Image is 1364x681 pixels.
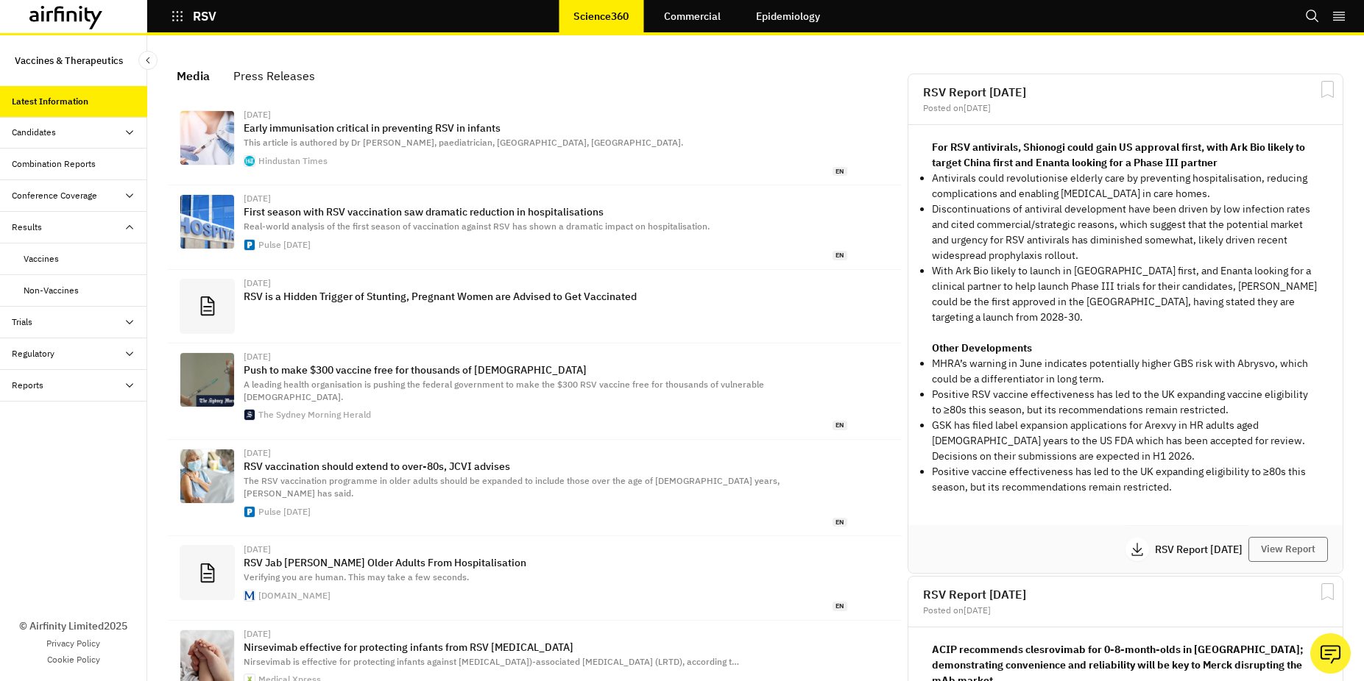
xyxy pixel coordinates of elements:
li: MHRA’s warning in June indicates potentially higher GBS risk with Abrysvo, which could be a diffe... [932,356,1319,387]
a: [DATE]First season with RSV vaccination saw dramatic reduction in hospitalisationsReal-world anal... [168,185,902,269]
div: Latest Information [12,95,88,108]
button: Ask our analysts [1310,633,1351,674]
a: [DATE]Push to make $300 vaccine free for thousands of [DEMOGRAPHIC_DATA]A leading health organisa... [168,343,902,440]
img: U-WIN--designed-on-the-lines-on-the-Covid-19-vacci_1693419487003_1755343611219.jpg [180,111,234,165]
a: [DATE]RSV is a Hidden Trigger of Stunting, Pregnant Women are Advised to Get Vaccinated [168,270,902,343]
div: Posted on [DATE] [923,104,1328,113]
div: [DATE] [244,352,847,361]
button: Search [1305,4,1320,29]
a: Privacy Policy [46,637,100,650]
svg: Bookmark Report [1318,80,1337,99]
span: en [833,421,847,430]
img: cropped-PULSE-app-icon_512x512px-180x180.jpg [244,240,255,250]
p: Early immunisation critical in preventing RSV in infants [244,122,847,134]
span: Nirsevimab is effective for protecting infants against [MEDICAL_DATA])-associated [MEDICAL_DATA] ... [244,656,739,667]
p: RSV is a Hidden Trigger of Stunting, Pregnant Women are Advised to Get Vaccinated [244,290,847,302]
span: en [833,518,847,527]
h2: RSV Report [DATE] [923,588,1328,600]
p: Antivirals could revolutionise elderly care by preventing hospitalisation, reducing complications... [932,171,1319,202]
span: The RSV vaccination programme in older adults should be expanded to include those over the age of... [244,475,780,499]
img: smh.ico [244,410,255,420]
p: Vaccines & Therapeutics [15,47,123,74]
p: First season with RSV vaccination saw dramatic reduction in hospitalisations [244,206,847,218]
span: en [833,167,847,177]
a: [DATE]RSV vaccination should extend to over-80s, JCVI advisesThe RSV vaccination programme in old... [168,440,902,536]
img: PCNs-should-prioritise-vaccination-of-care-home-residents.jpg [180,449,234,503]
div: Media [177,65,210,87]
div: Hindustan Times [258,157,328,165]
li: Positive vaccine effectiveness has led to the UK expanding eligibility to ≥80s this season, but i... [932,464,1319,495]
button: Close Sidebar [138,51,158,70]
p: RSV [193,10,216,23]
div: Combination Reports [12,157,96,171]
div: Posted on [DATE] [923,606,1328,615]
img: icon-512x512.png [244,156,255,166]
strong: Other Developments [932,341,1032,354]
div: Conference Coverage [12,189,97,202]
a: [DATE]RSV Jab [PERSON_NAME] Older Adults From HospitalisationVerifying you are human. This may ta... [168,536,902,620]
div: Regulatory [12,347,54,360]
div: The Sydney Morning Herald [258,410,371,419]
img: c3065dcae6128d06edaa8dd9314625ad471cb6cb [180,353,234,407]
div: Non-Vaccines [24,284,79,297]
p: RSV Report [DATE] [1155,544,1248,555]
p: Push to make $300 vaccine free for thousands of [DEMOGRAPHIC_DATA] [244,364,847,376]
div: Reports [12,379,43,392]
span: This article is authored by Dr [PERSON_NAME], paediatrician, [GEOGRAPHIC_DATA], [GEOGRAPHIC_DATA]. [244,137,683,148]
span: Verifying you are human. This may take a few seconds. [244,571,469,582]
div: Pulse [DATE] [258,507,311,516]
span: en [833,251,847,260]
div: Candidates [12,126,56,139]
div: [DATE] [244,110,847,119]
div: [DATE] [244,630,847,638]
svg: Bookmark Report [1318,582,1337,601]
span: en [833,602,847,611]
div: [DATE] [244,545,847,554]
span: Real-world analysis of the first season of vaccination against RSV has shown a dramatic impact on... [244,221,710,232]
div: [DOMAIN_NAME] [258,591,331,600]
div: Pulse [DATE] [258,240,311,249]
button: RSV [171,4,216,29]
li: GSK has filed label expansion applications for Arexvy in HR adults aged [DEMOGRAPHIC_DATA] years ... [932,418,1319,464]
a: [DATE]Early immunisation critical in preventing RSV in infantsThis article is authored by Dr [PER... [168,101,902,185]
p: © Airfinity Limited 2025 [19,618,127,634]
a: Cookie Policy [47,653,100,666]
img: faviconV2 [244,591,255,601]
p: With Ark Bio likely to launch in [GEOGRAPHIC_DATA] first, and Enanta looking for a clinical partn... [932,263,1319,325]
div: Press Releases [233,65,315,87]
div: Trials [12,315,32,329]
p: RSV vaccination should extend to over-80s, JCVI advises [244,460,847,472]
div: Results [12,221,42,234]
img: cropped-PULSE-app-icon_512x512px-180x180.jpg [244,507,255,517]
p: Science360 [573,10,629,22]
li: Positive RSV vaccine effectiveness has led to the UK expanding vaccine eligibility to ≥80s this s... [932,387,1319,418]
div: [DATE] [244,449,847,457]
p: RSV Jab [PERSON_NAME] Older Adults From Hospitalisation [244,557,847,568]
img: hospital.jpg [180,195,234,249]
button: View Report [1248,537,1328,562]
div: Vaccines [24,252,59,265]
div: [DATE] [244,279,847,288]
p: Nirsevimab effective for protecting infants from RSV [MEDICAL_DATA] [244,641,847,653]
strong: For RSV antivirals, Shionogi could gain US approval first, with Ark Bio likely to target China fi... [932,140,1305,169]
p: Discontinuations of antiviral development have been driven by low infection rates and cited comme... [932,202,1319,263]
div: [DATE] [244,194,847,203]
h2: RSV Report [DATE] [923,86,1328,98]
span: A leading health organisation is pushing the federal government to make the $300 RSV vaccine free... [244,379,764,402]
